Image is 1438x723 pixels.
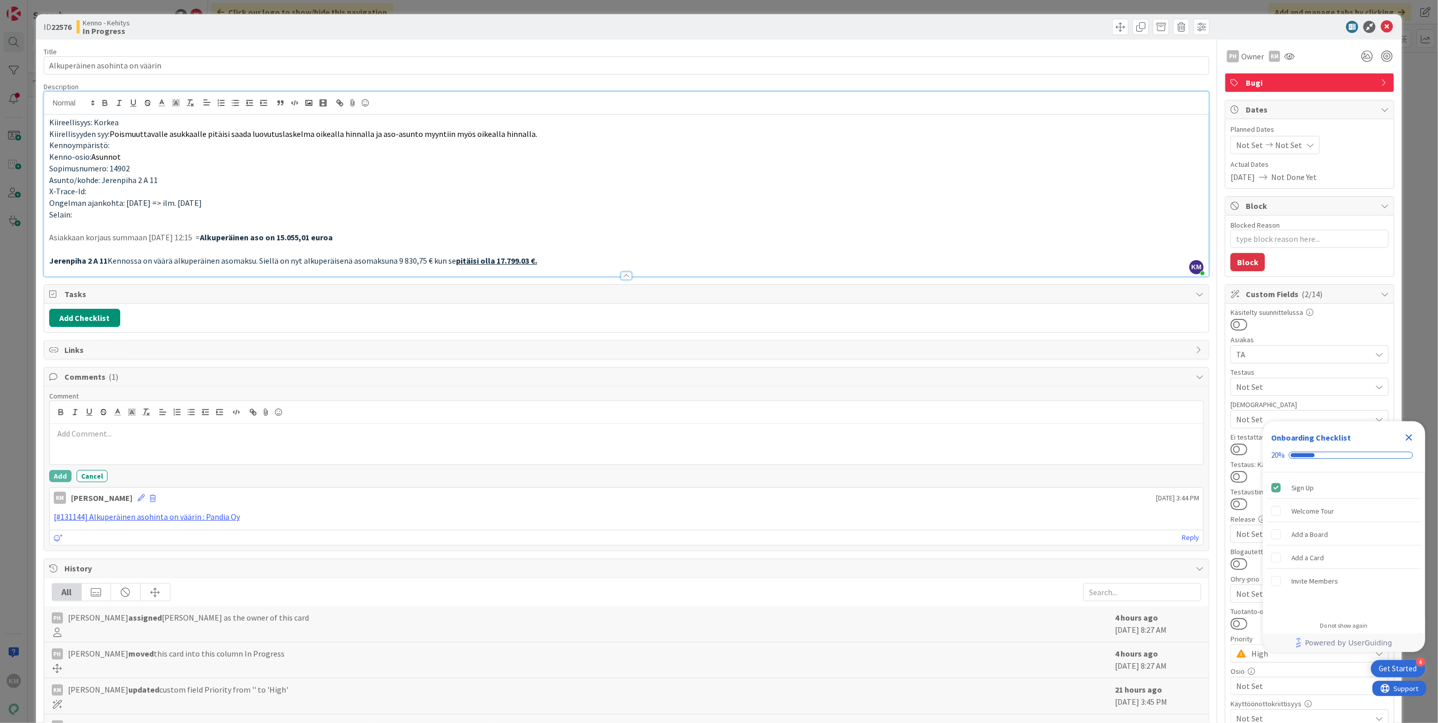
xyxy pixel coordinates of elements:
div: Tuotanto-ongelma [1231,608,1389,615]
b: 22576 [51,22,72,32]
div: 4 [1416,658,1425,667]
label: Blocked Reason [1231,221,1280,230]
div: Blogautettu [1231,548,1389,555]
span: ID [44,21,72,33]
div: PH [52,648,63,660]
b: assigned [128,612,162,623]
button: Block [1231,253,1265,271]
div: Footer [1263,634,1425,652]
div: Ohry-prio [1231,575,1389,583]
span: Planned Dates [1231,124,1389,135]
span: Powered by UserGuiding [1305,637,1392,649]
span: Description [44,82,79,91]
div: Sign Up [1291,482,1314,494]
div: Priority [1231,635,1389,642]
b: In Progress [83,27,130,35]
input: type card name here... [44,56,1209,75]
span: Comments [64,371,1190,383]
input: Search... [1083,583,1201,601]
button: Add [49,470,72,482]
a: Powered by UserGuiding [1268,634,1420,652]
div: Checklist progress: 20% [1271,451,1417,460]
b: 21 hours ago [1115,684,1162,695]
div: Invite Members is incomplete. [1267,570,1421,592]
div: KM [1269,51,1280,62]
span: Not Done Yet [1271,171,1317,183]
span: Comment [49,391,79,401]
div: PH [52,612,63,624]
span: Kenno - Kehitys [83,19,130,27]
u: pitäisi olla 17.799.03 €. [456,256,537,266]
div: Ei testattavissa [1231,433,1389,441]
span: Not Set [1236,680,1371,692]
span: Kennossa on väärä alkuperäinen asomaksu. Siellä on nyt alkuperäisenä asomaksuna 9 830,75 € kun se [108,256,456,266]
span: Actual Dates [1231,159,1389,170]
span: Support [21,2,46,14]
span: Not Set [1236,413,1371,425]
span: ( 2/14 ) [1302,289,1322,299]
div: [PERSON_NAME] [71,492,132,504]
span: TA [1236,348,1371,360]
button: Cancel [77,470,108,482]
span: Owner [1241,50,1264,62]
div: Open Get Started checklist, remaining modules: 4 [1371,660,1425,677]
div: Checklist items [1263,473,1425,615]
span: Kiirellisyyden syy: [49,129,110,139]
span: Sopimusnumero: 14902 [49,163,130,173]
div: Add a Board is incomplete. [1267,523,1421,546]
p: Asiakkaan korjaus summaan [DATE] 12:15 = [49,232,1204,243]
span: Asunnot [91,152,121,162]
div: Add a Card [1291,552,1324,564]
div: PH [1227,50,1239,62]
div: Testaus [1231,369,1389,376]
div: Add a Board [1291,528,1328,540]
span: Not Set [1236,381,1371,393]
b: moved [128,648,154,659]
div: All [52,584,82,601]
div: [DATE] 8:27 AM [1115,647,1201,673]
span: Not Set [1236,587,1366,601]
div: KM [54,492,66,504]
span: [PERSON_NAME] [PERSON_NAME] as the owner of this card [68,611,309,624]
span: Tasks [64,288,1190,300]
span: Selain: [49,209,72,220]
span: Dates [1246,103,1376,116]
span: Links [64,344,1190,356]
b: updated [128,684,159,695]
span: Not Set [1236,139,1263,151]
div: KM [52,684,63,696]
span: Bugi [1246,77,1376,89]
div: Käyttöönottokriittisyys [1231,700,1389,707]
div: Käsitelty suunnittelussa [1231,309,1389,316]
div: Testaustiimi kurkkaa [1231,488,1389,495]
div: Asiakas [1231,336,1389,343]
span: History [64,562,1190,574]
div: [DATE] 8:27 AM [1115,611,1201,637]
span: KM [1189,260,1204,274]
span: Not Set [1275,139,1302,151]
span: [DATE] 3:44 PM [1156,493,1199,503]
span: Kenno-osio: [49,152,91,162]
div: Do not show again [1320,622,1368,630]
button: Add Checklist [49,309,120,327]
div: Welcome Tour is incomplete. [1267,500,1421,522]
span: Custom Fields [1246,288,1376,300]
div: Close Checklist [1401,429,1417,446]
strong: Jerenpiha 2 A 11 [49,256,108,266]
div: Invite Members [1291,575,1339,587]
span: Block [1246,200,1376,212]
span: ( 1 ) [109,372,118,382]
span: High [1251,646,1366,661]
div: Testaus: Käsitelty [1231,461,1389,468]
span: [PERSON_NAME] custom field Priority from '' to 'High' [68,683,288,696]
span: Kiireellisyys: Korkea [49,117,119,127]
a: [#131144] Alkuperäinen asohinta on väärin : Pandia Oy [54,512,240,522]
span: Ongelman ajankohta: [DATE] => ilm. [DATE] [49,198,202,208]
div: [DEMOGRAPHIC_DATA] [1231,401,1389,408]
div: Onboarding Checklist [1271,431,1351,444]
strong: Alkuperäinen aso on 15.055,01 euroa [200,232,333,242]
div: Osio [1231,668,1389,675]
span: X-Trace-Id: [49,186,86,196]
span: Not Set [1236,528,1371,540]
span: [DATE] [1231,171,1255,183]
